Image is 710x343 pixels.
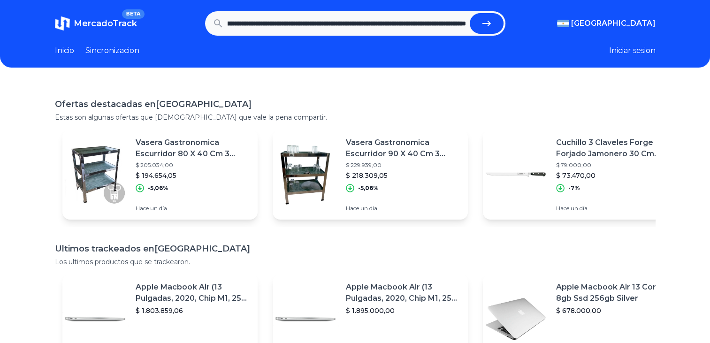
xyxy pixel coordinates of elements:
a: Featured imageVasera Gastronomica Escurridor 80 X 40 Cm 3 Estantes Oferta!$ 205.034,00$ 194.654,0... [62,130,258,220]
p: Hace un día [136,205,250,212]
span: [GEOGRAPHIC_DATA] [571,18,656,29]
p: $ 194.654,05 [136,171,250,180]
p: Vasera Gastronomica Escurridor 80 X 40 Cm 3 Estantes Oferta! [136,137,250,160]
p: Apple Macbook Air (13 Pulgadas, 2020, Chip M1, 256 Gb De Ssd, 8 Gb De Ram) - Plata [346,282,460,304]
h1: Ofertas destacadas en [GEOGRAPHIC_DATA] [55,98,656,111]
p: $ 229.939,00 [346,161,460,169]
p: Apple Macbook Air (13 Pulgadas, 2020, Chip M1, 256 Gb De Ssd, 8 Gb De Ram) - Plata [136,282,250,304]
p: -5,06% [148,184,168,192]
p: Estas son algunas ofertas que [DEMOGRAPHIC_DATA] que vale la pena compartir. [55,113,656,122]
p: -7% [568,184,580,192]
img: Featured image [483,142,549,207]
p: -5,06% [358,184,379,192]
p: $ 1.803.859,06 [136,306,250,315]
p: Apple Macbook Air 13 Core I5 8gb Ssd 256gb Silver [556,282,671,304]
button: Iniciar sesion [609,45,656,56]
a: Sincronizacion [85,45,139,56]
img: MercadoTrack [55,16,70,31]
p: $ 678.000,00 [556,306,671,315]
p: $ 73.470,00 [556,171,671,180]
span: MercadoTrack [74,18,137,29]
p: Hace un día [556,205,671,212]
a: Inicio [55,45,74,56]
p: $ 1.895.000,00 [346,306,460,315]
img: Argentina [557,20,569,27]
img: Featured image [273,142,338,207]
button: [GEOGRAPHIC_DATA] [557,18,656,29]
a: Featured imageCuchillo 3 Claveles Forge Forjado Jamonero 30 Cm Cod 1568$ 79.000,00$ 73.470,00-7%H... [483,130,678,220]
p: Hace un día [346,205,460,212]
a: Featured imageVasera Gastronomica Escurridor 90 X 40 Cm 3 Estantes Oferta!$ 229.939,00$ 218.309,0... [273,130,468,220]
p: $ 218.309,05 [346,171,460,180]
img: Featured image [62,142,128,207]
span: BETA [122,9,144,19]
h1: Ultimos trackeados en [GEOGRAPHIC_DATA] [55,242,656,255]
p: Vasera Gastronomica Escurridor 90 X 40 Cm 3 Estantes Oferta! [346,137,460,160]
p: $ 205.034,00 [136,161,250,169]
p: $ 79.000,00 [556,161,671,169]
p: Cuchillo 3 Claveles Forge Forjado Jamonero 30 Cm Cod 1568 [556,137,671,160]
a: MercadoTrackBETA [55,16,137,31]
p: Los ultimos productos que se trackearon. [55,257,656,267]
